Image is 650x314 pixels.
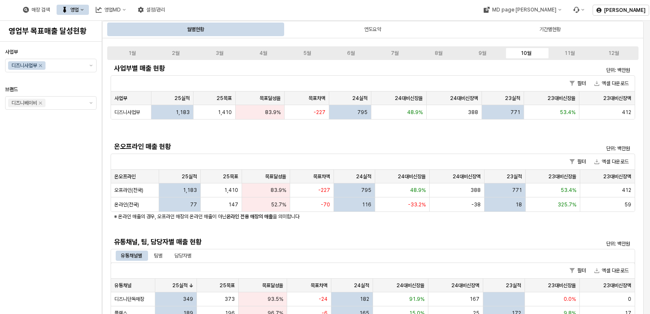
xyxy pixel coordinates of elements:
div: 5월 [303,50,311,56]
span: 167 [470,296,479,303]
span: 목표차액 [313,173,330,180]
span: 23대비신장율 [547,95,576,102]
span: 412 [622,109,631,116]
button: 필터 [566,265,589,276]
span: 24대비신장액 [453,173,481,180]
span: 목표달성율 [259,95,281,102]
div: 8월 [435,50,442,56]
div: 영업 [70,7,79,13]
span: -227 [314,109,325,116]
div: 유통채널별 [121,251,142,261]
span: 388 [468,109,478,116]
div: 담당자별 [174,251,191,261]
span: 147 [228,201,238,208]
div: 팀별 [154,251,162,261]
div: 유통채널별 [116,251,147,261]
span: 24대비신장액 [450,95,478,102]
div: 팀별 [149,251,168,261]
div: 매장 검색 [31,7,50,13]
span: 23실적 [506,282,521,289]
span: 목표달성율 [262,282,283,289]
button: 필터 [566,78,589,88]
div: 2월 [172,50,180,56]
span: -70 [321,201,330,208]
span: 23실적 [507,173,522,180]
div: 11월 [564,50,575,56]
span: 48.9% [410,187,426,194]
span: 25실적 [172,282,188,289]
p: ※ 온라인 매출의 경우, 오프라인 매장의 온라인 매출이 아닌 을 의미합니다 [114,213,544,220]
div: 7월 [391,50,399,56]
button: 제안 사항 표시 [86,59,96,72]
span: 디즈니단독매장 [114,296,144,303]
p: 단위: 백만원 [509,66,630,74]
h5: 유통채널, 팀, 담당자별 매출 현황 [114,238,501,246]
span: 771 [510,109,520,116]
span: 25목표 [223,173,238,180]
span: 24대비신장율 [395,95,423,102]
label: 6월 [329,49,373,57]
span: 브랜드 [5,86,18,92]
label: 10월 [504,49,548,57]
span: 0 [628,296,631,303]
label: 8월 [416,49,460,57]
label: 2월 [154,49,198,57]
label: 11월 [548,49,592,57]
span: 23대비신장액 [603,282,631,289]
label: 3월 [198,49,242,57]
span: 24대비신장율 [398,173,426,180]
span: 1,183 [183,187,197,194]
label: 12월 [592,49,636,57]
button: 엑셀 다운로드 [591,157,632,167]
span: 25실적 [174,95,190,102]
span: 48.9% [407,109,423,116]
span: 182 [360,296,369,303]
span: 1,183 [176,109,190,116]
div: 설정/관리 [133,5,170,15]
span: 795 [357,109,368,116]
button: 엑셀 다운로드 [591,265,632,276]
span: 91.9% [409,296,425,303]
p: 단위: 백만원 [509,240,630,248]
p: [PERSON_NAME] [604,7,645,14]
button: 제안 사항 표시 [86,97,96,109]
div: 영업MD [91,5,131,15]
span: 349 [183,296,193,303]
h4: 영업부 목표매출 달성현황 [9,27,93,35]
div: 3월 [216,50,223,56]
span: 24실적 [356,173,371,180]
span: 24실적 [354,282,369,289]
div: 영업MD [104,7,121,13]
button: 엑셀 다운로드 [591,78,632,88]
div: MD page 이동 [478,5,566,15]
span: 23대비신장액 [603,95,631,102]
span: 1,410 [224,187,238,194]
span: 388 [470,187,481,194]
label: 1월 [110,49,154,57]
span: 온라인(전국) [114,201,139,208]
span: -38 [471,201,481,208]
label: 5월 [285,49,329,57]
span: 412 [622,187,631,194]
div: 연도요약 [285,23,460,36]
span: 77 [190,201,197,208]
span: 93.5% [268,296,283,303]
span: 23대비신장율 [548,282,576,289]
div: MD page [PERSON_NAME] [492,7,556,13]
label: 9월 [460,49,504,57]
span: 온오프라인 [114,173,136,180]
div: 1월 [128,50,136,56]
span: 사업부 [5,49,18,55]
div: 10월 [521,50,531,56]
h5: 온오프라인 매출 현황 [114,143,501,151]
div: 기간별현황 [462,23,638,36]
span: 0.0% [564,296,576,303]
div: 디즈니사업부 [11,61,37,70]
span: 53.4% [561,187,576,194]
span: 771 [512,187,522,194]
span: 디즈니사업부 [114,109,140,116]
div: Menu item 6 [568,5,589,15]
label: 4월 [242,49,285,57]
span: 116 [362,201,371,208]
button: 필터 [566,157,589,167]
